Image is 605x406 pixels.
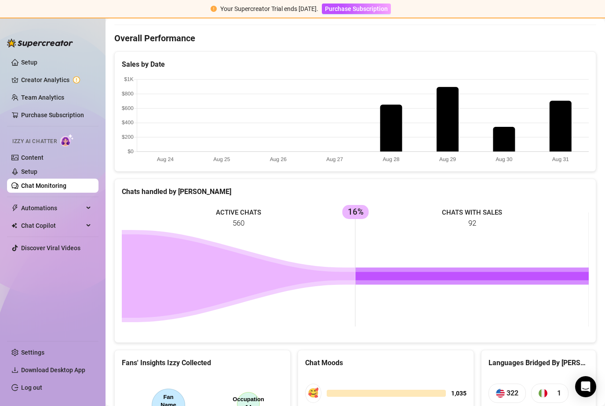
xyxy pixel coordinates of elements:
a: Chat Monitoring [21,182,66,189]
span: 322 [507,388,518,399]
span: Your Supercreator Trial ends [DATE]. [220,5,318,12]
a: Setup [21,59,37,66]
div: 🥰 [305,384,321,402]
button: Purchase Subscription [322,4,391,14]
div: Open Intercom Messenger [575,376,596,397]
div: Chats handled by [PERSON_NAME] [122,186,589,197]
img: us [496,389,505,398]
span: Chat Copilot [21,219,84,233]
div: Chat Moods [305,357,467,368]
img: logo-BBDzfeDw.svg [7,39,73,47]
span: 1 [557,388,561,399]
img: it [539,389,547,398]
span: Download Desktop App [21,366,85,374]
span: Izzy AI Chatter [12,137,57,146]
div: Sales by Date [122,59,589,70]
div: Languages Bridged By [PERSON_NAME] [488,357,589,368]
a: Discover Viral Videos [21,244,80,252]
span: exclamation-circle [211,6,217,12]
div: Fans' Insights Izzy Collected [122,357,283,368]
span: Automations [21,201,84,215]
img: AI Chatter [60,134,74,147]
span: thunderbolt [11,205,18,212]
a: Setup [21,168,37,175]
a: Settings [21,349,44,356]
span: Purchase Subscription [325,5,388,12]
a: Content [21,154,44,161]
img: Chat Copilot [11,223,17,229]
span: download [11,366,18,374]
a: Log out [21,384,42,391]
a: Purchase Subscription [21,111,84,119]
a: Team Analytics [21,94,64,101]
a: Purchase Subscription [322,5,391,12]
h4: Overall Performance [114,32,596,44]
a: Creator Analytics exclamation-circle [21,73,91,87]
span: 1,035 [451,388,467,398]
